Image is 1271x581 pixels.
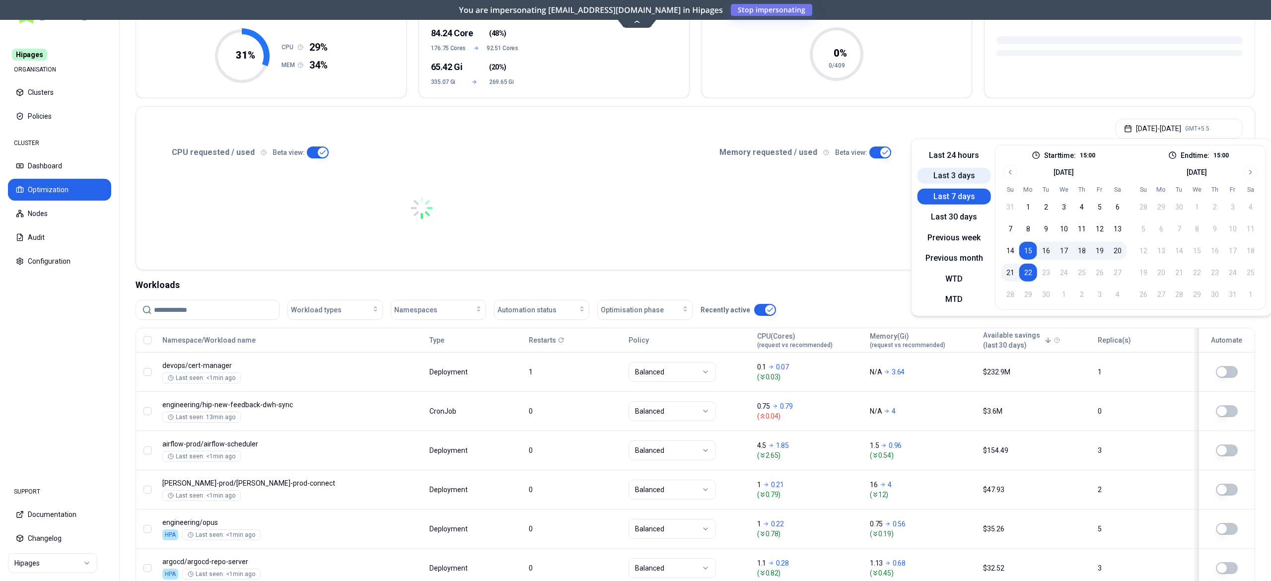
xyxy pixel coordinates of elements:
div: Memory requested / used [696,146,1243,158]
div: $32.52 [983,563,1089,573]
p: 4.5 [757,440,766,450]
span: (request vs recommended) [757,341,833,349]
button: 2 [1037,198,1055,216]
span: 335.07 Gi [431,78,460,86]
span: ( ) [489,28,506,38]
span: ( 2.65 ) [757,450,861,460]
button: 13 [1109,220,1127,238]
p: 0.1 [757,362,766,372]
h1: CPU [282,43,297,51]
div: 3 [1098,445,1189,455]
p: 0.75 [757,401,770,411]
button: Nodes [8,203,111,224]
span: ( 0.78 ) [757,529,861,539]
div: CronJob [429,406,469,416]
span: ( 0.04 ) [757,411,861,421]
th: Wednesday [1055,185,1073,194]
p: 1 [757,519,761,529]
button: Dashboard [8,155,111,177]
th: Monday [1019,185,1037,194]
button: 6 [1109,198,1127,216]
button: Last 3 days [918,168,991,184]
span: 48% [492,28,504,38]
div: SUPPORT [8,482,111,502]
th: Wednesday [1188,185,1206,194]
button: Go to previous month [1003,165,1017,179]
button: 12 [1091,220,1109,238]
p: 0.56 [893,519,906,529]
p: Restarts [529,335,556,345]
p: 0.22 [771,519,784,529]
p: argocd-repo-server [162,557,353,567]
div: HPA enabled. [162,569,178,580]
span: ( 0.82 ) [757,568,861,578]
button: Last 30 days [918,209,991,225]
button: [DATE]-[DATE]GMT+5.5 [1116,119,1243,139]
div: 0 [529,524,620,534]
p: 15:00 [1213,151,1229,159]
button: Memory(Gi)(request vs recommended) [870,330,945,350]
span: ( 0.19 ) [870,529,974,539]
div: Deployment [429,485,469,495]
span: 176.75 Cores [431,44,466,52]
div: 0 [529,563,620,573]
button: 1 [1019,198,1037,216]
p: opus [162,517,353,527]
p: 3.64 [892,367,905,377]
div: 3 [1098,563,1189,573]
button: 17 [1055,242,1073,260]
button: Policies [8,105,111,127]
button: 15 [1019,242,1037,260]
p: 16 [870,480,877,490]
div: Last seen: <1min ago [188,531,255,539]
p: Recently active [701,305,750,315]
p: hip-new-feedback-dwh-sync [162,400,353,410]
div: 0 [1098,406,1189,416]
button: 22 [1019,264,1037,282]
div: Last seen: 13min ago [168,413,235,421]
p: 0.75 [870,519,883,529]
button: Changelog [8,527,111,549]
p: 0.96 [889,440,902,450]
p: kafka-prod-connect [162,478,353,488]
button: 11 [1073,220,1091,238]
button: 9 [1037,220,1055,238]
div: Policy [629,335,748,345]
button: Clusters [8,81,111,103]
div: $3.6M [983,406,1089,416]
button: Previous month [918,250,991,266]
button: 4 [1073,198,1091,216]
p: N/A [870,367,882,377]
div: CLUSTER [8,133,111,153]
th: Friday [1224,185,1242,194]
p: Beta view: [273,147,305,157]
p: 1.85 [776,440,789,450]
span: 269.65 Gi [489,78,518,86]
span: 92.51 Cores [487,44,518,52]
label: Start time: [1044,152,1076,159]
span: ( 0.79 ) [757,490,861,500]
th: Tuesday [1037,185,1055,194]
div: $232.9M [983,367,1089,377]
p: N/A [870,406,882,416]
span: Hipages [12,49,47,61]
button: Documentation [8,504,111,525]
th: Saturday [1242,185,1260,194]
div: Deployment [429,563,469,573]
button: Available savings(last 30 days) [983,330,1052,350]
h1: MEM [282,61,297,69]
div: Last seen: <1min ago [168,452,235,460]
span: ( 0.45 ) [870,568,974,578]
button: Optimization [8,179,111,201]
div: 1 [529,367,620,377]
button: Configuration [8,250,111,272]
p: 1 [757,480,761,490]
span: Workload types [291,305,342,315]
button: Namespaces [391,300,486,320]
span: Namespaces [394,305,437,315]
button: 31 [1001,198,1019,216]
div: Last seen: <1min ago [168,374,235,382]
th: Friday [1091,185,1109,194]
button: Audit [8,226,111,248]
span: ( 12 ) [870,490,974,500]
